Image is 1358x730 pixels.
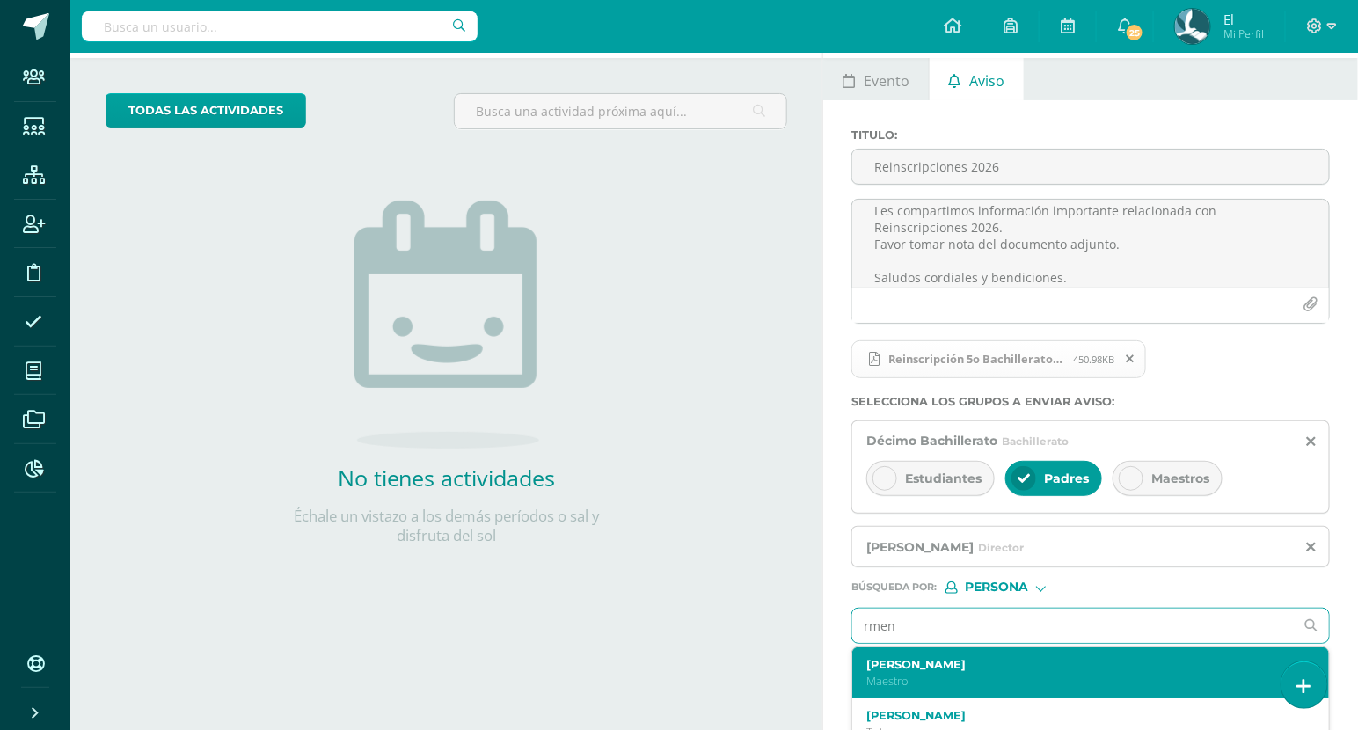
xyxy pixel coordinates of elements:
[271,507,623,545] p: Échale un vistazo a los demás períodos o sal y disfruta del sol
[1002,434,1069,448] span: Bachillerato
[969,60,1004,102] span: Aviso
[866,658,1296,671] label: [PERSON_NAME]
[866,709,1296,722] label: [PERSON_NAME]
[1175,9,1210,44] img: aadb2f206acb1495beb7d464887e2f8d.png
[880,352,1073,366] span: Reinscripción 5o Bachillerato Z14.pdf
[851,128,1330,142] label: Titulo :
[851,395,1330,408] label: Selecciona los grupos a enviar aviso :
[945,581,1077,594] div: [object Object]
[852,609,1294,643] input: Ej. Mario Galindo
[354,201,539,449] img: no_activities.png
[823,58,928,100] a: Evento
[852,200,1329,288] textarea: Estimada Comunidad Educativa: Les compartimos información importante relacionada con Reinscripcio...
[1073,353,1114,366] span: 450.98KB
[866,433,997,449] span: Décimo Bachillerato
[106,93,306,128] a: todas las Actividades
[455,94,787,128] input: Busca una actividad próxima aquí...
[864,60,909,102] span: Evento
[930,58,1024,100] a: Aviso
[851,340,1146,379] span: Reinscripción 5o Bachillerato Z14.pdf
[965,582,1028,592] span: Persona
[851,582,937,592] span: Búsqueda por :
[852,150,1329,184] input: Titulo
[1125,23,1144,42] span: 25
[1151,471,1209,486] span: Maestros
[1223,26,1264,41] span: Mi Perfil
[905,471,982,486] span: Estudiantes
[1223,11,1264,28] span: El
[1044,471,1089,486] span: Padres
[866,674,1296,689] p: Maestro
[866,539,974,555] span: [PERSON_NAME]
[1115,349,1145,369] span: Remover archivo
[978,541,1024,554] span: Director
[82,11,478,41] input: Busca un usuario...
[271,463,623,493] h2: No tienes actividades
